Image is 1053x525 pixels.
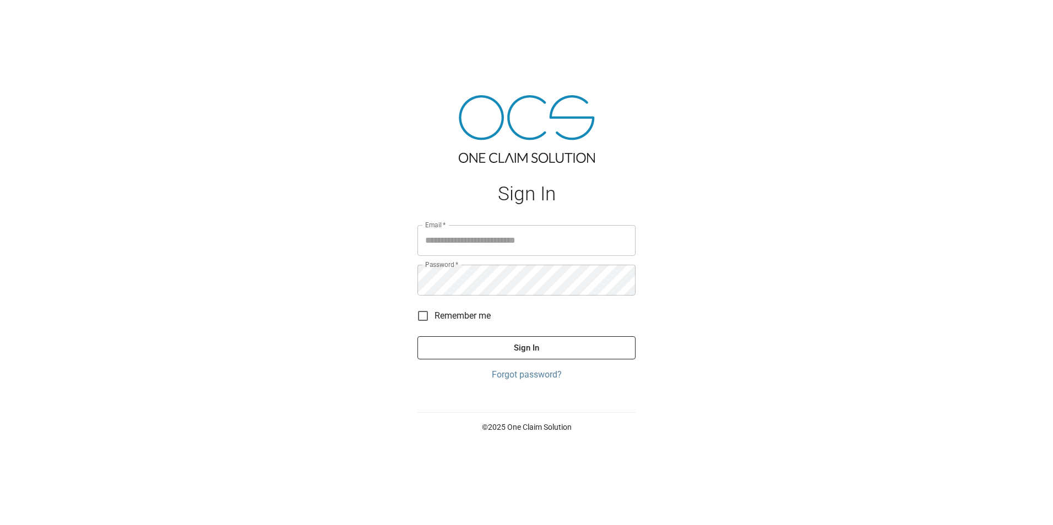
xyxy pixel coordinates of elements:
[417,183,636,205] h1: Sign In
[417,336,636,359] button: Sign In
[435,309,491,322] span: Remember me
[13,7,57,29] img: ocs-logo-white-transparent.png
[417,422,636,433] p: © 2025 One Claim Solution
[425,260,458,269] label: Password
[417,368,636,381] a: Forgot password?
[425,220,446,229] label: Email
[459,95,595,163] img: ocs-logo-tra.png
